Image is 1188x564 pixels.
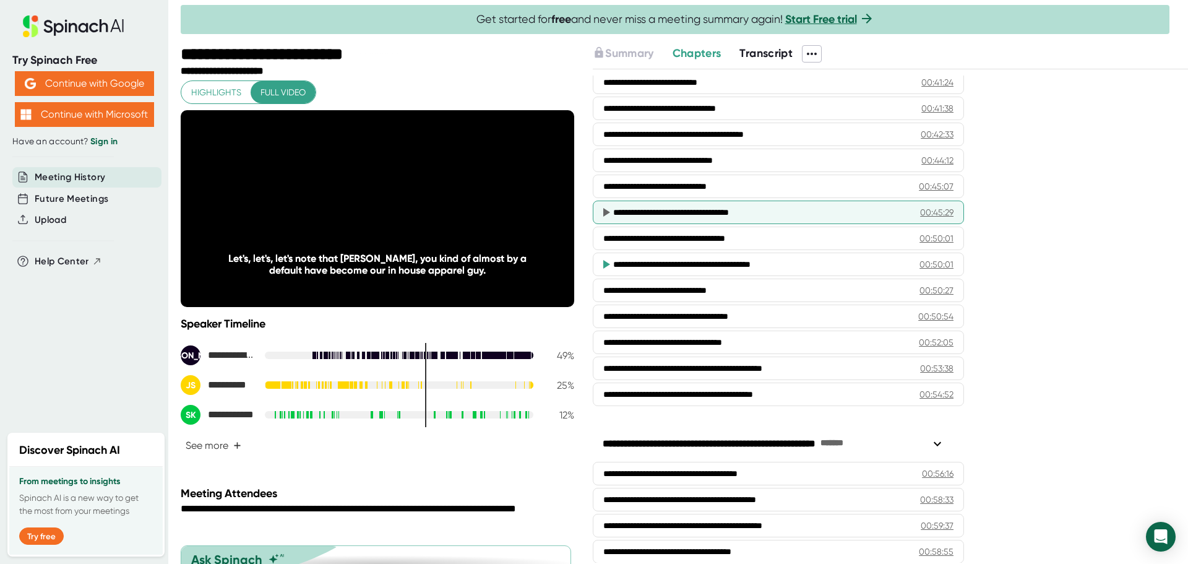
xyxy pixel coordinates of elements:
button: Transcript [739,45,793,62]
div: Jonathan Applegate [181,345,255,365]
div: 00:58:33 [920,493,953,506]
span: Full video [260,85,306,100]
div: 00:50:01 [919,232,953,245]
div: 00:58:55 [919,545,953,558]
span: Summary [605,46,653,60]
div: 00:56:16 [922,467,953,480]
button: Try free [19,527,64,545]
b: free [551,12,571,26]
button: Continue with Microsoft [15,102,154,127]
div: 00:42:33 [921,128,953,141]
div: 00:52:05 [919,336,953,349]
div: 00:50:27 [919,284,953,297]
div: Meeting Attendees [181,487,577,500]
div: 00:45:29 [920,206,953,219]
div: 00:50:54 [918,310,953,323]
div: 00:53:38 [920,362,953,375]
div: 00:59:37 [921,519,953,532]
span: Chapters [673,46,721,60]
div: Josh Smith [181,375,255,395]
a: Sign in [90,136,118,147]
span: Help Center [35,254,89,269]
div: 12 % [543,409,574,421]
div: 00:41:24 [921,76,953,89]
button: Summary [593,45,653,62]
img: Aehbyd4JwY73AAAAAElFTkSuQmCC [25,78,36,89]
div: 25 % [543,380,574,391]
button: Highlights [181,81,251,104]
h3: From meetings to insights [19,477,153,487]
button: Meeting History [35,170,105,184]
span: Get started for and never miss a meeting summary again! [476,12,874,27]
div: SK [181,405,200,425]
button: Full video [251,81,316,104]
div: 00:41:38 [921,102,953,115]
div: Open Intercom Messenger [1146,522,1176,552]
span: Highlights [191,85,241,100]
div: [PERSON_NAME] [181,345,200,365]
button: Upload [35,213,66,227]
div: 00:50:01 [919,258,953,271]
h2: Discover Spinach AI [19,442,120,459]
div: JS [181,375,200,395]
div: Upgrade to access [593,45,672,63]
div: Let's, let's, let's note that [PERSON_NAME], you kind of almost by a default have become our in h... [220,253,535,276]
div: 00:45:07 [919,180,953,193]
p: Spinach AI is a new way to get the most from your meetings [19,492,153,518]
div: Try Spinach Free [12,53,156,67]
div: Speaker Timeline [181,317,574,331]
div: Scott Kaluza [181,405,255,425]
button: Chapters [673,45,721,62]
div: 00:44:12 [921,154,953,167]
span: Transcript [739,46,793,60]
button: Future Meetings [35,192,108,206]
span: + [233,441,241,451]
button: See more+ [181,435,246,456]
div: Have an account? [12,136,156,147]
button: Help Center [35,254,102,269]
div: 00:54:52 [919,388,953,401]
div: 49 % [543,350,574,362]
a: Start Free trial [785,12,857,26]
button: Continue with Google [15,71,154,96]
